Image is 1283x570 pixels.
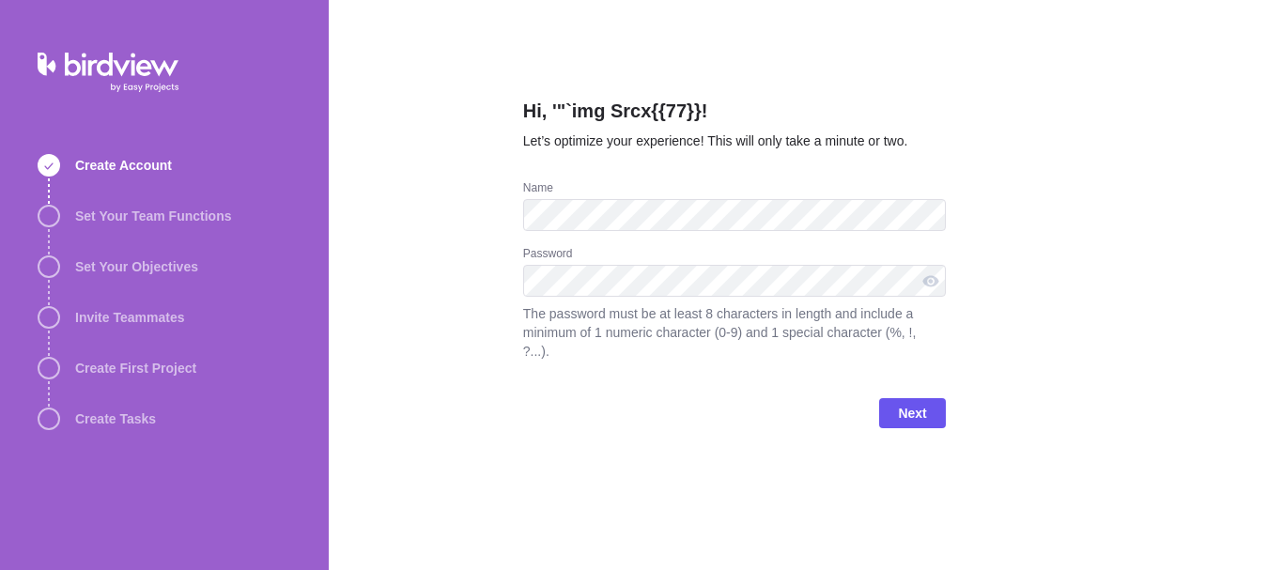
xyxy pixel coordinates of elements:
span: Set Your Team Functions [75,207,231,225]
div: Password [523,246,946,265]
span: Next [898,402,926,424]
div: Name [523,180,946,199]
span: Create Account [75,156,172,175]
span: Create First Project [75,359,196,377]
span: The password must be at least 8 characters in length and include a minimum of 1 numeric character... [523,304,946,361]
span: Set Your Objectives [75,257,198,276]
span: Create Tasks [75,409,156,428]
span: Next [879,398,945,428]
span: Invite Teammates [75,308,184,327]
h2: Hi, '"`img Srcx{{77}}! [523,98,946,131]
span: Let’s optimize your experience! This will only take a minute or two. [523,133,908,148]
